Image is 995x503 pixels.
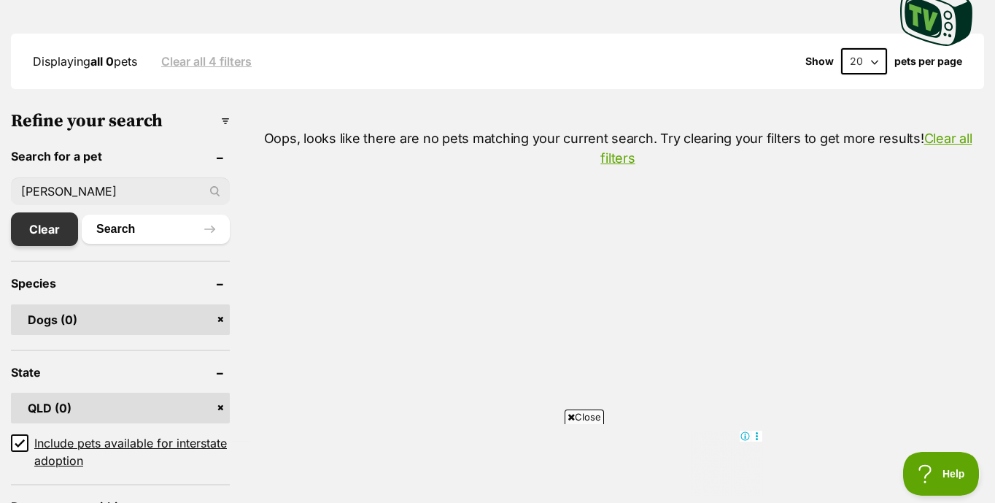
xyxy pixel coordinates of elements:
[33,54,137,69] span: Displaying pets
[11,212,78,246] a: Clear
[894,55,962,67] label: pets per page
[82,215,230,244] button: Search
[161,55,252,68] a: Clear all 4 filters
[90,54,114,69] strong: all 0
[11,150,230,163] header: Search for a pet
[11,177,230,205] input: Toby
[11,366,230,379] header: State
[903,452,980,496] iframe: Help Scout Beacon - Open
[805,55,834,67] span: Show
[565,410,604,424] span: Close
[252,128,984,168] p: Oops, looks like there are no pets matching your current search. Try clearing your filters to get...
[11,434,230,469] a: Include pets available for interstate adoption
[11,304,230,335] a: Dogs (0)
[11,393,230,423] a: QLD (0)
[34,434,230,469] span: Include pets available for interstate adoption
[11,111,230,131] h3: Refine your search
[232,430,763,496] iframe: Advertisement
[600,131,972,166] a: Clear all filters
[11,277,230,290] header: Species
